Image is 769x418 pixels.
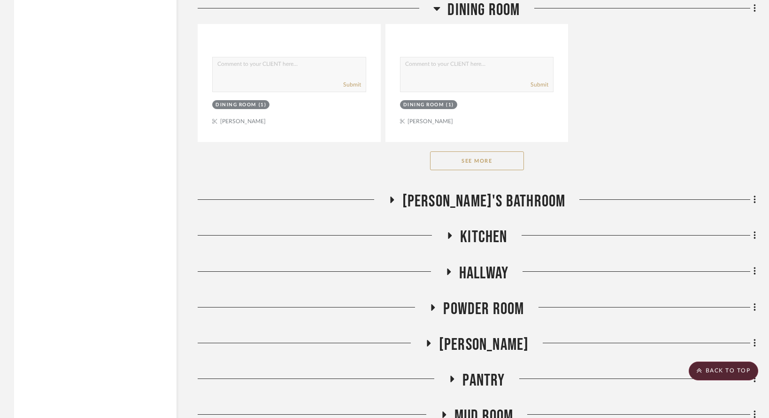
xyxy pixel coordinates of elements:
div: Dining Room [403,102,444,109]
div: (1) [446,102,454,109]
button: Submit [343,80,361,89]
div: (1) [259,102,267,109]
span: Hallway [459,263,508,284]
button: Submit [531,80,548,89]
span: Pantry [462,371,505,391]
div: Dining Room [215,102,256,109]
span: Powder Room [443,299,524,319]
span: [PERSON_NAME]'s bathroom [402,191,566,212]
scroll-to-top-button: BACK TO TOP [689,362,758,380]
span: [PERSON_NAME] [439,335,529,355]
button: See More [430,151,524,170]
span: Kitchen [460,227,507,247]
